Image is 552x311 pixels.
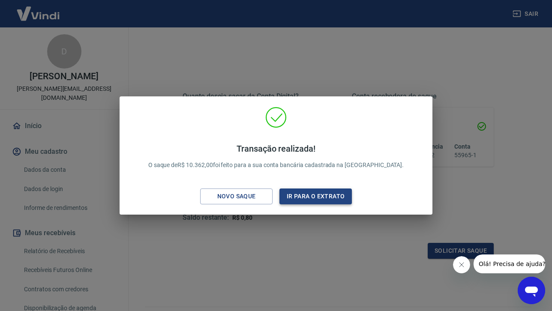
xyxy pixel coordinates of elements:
iframe: Mensagem da empresa [474,254,545,273]
span: Olá! Precisa de ajuda? [5,6,72,13]
button: Novo saque [200,188,273,204]
div: Novo saque [207,191,266,202]
iframe: Botão para abrir a janela de mensagens [518,277,545,304]
p: O saque de R$ 10.362,00 foi feito para a sua conta bancária cadastrada na [GEOGRAPHIC_DATA]. [148,144,404,170]
button: Ir para o extrato [279,188,352,204]
h4: Transação realizada! [148,144,404,154]
iframe: Fechar mensagem [453,256,470,273]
